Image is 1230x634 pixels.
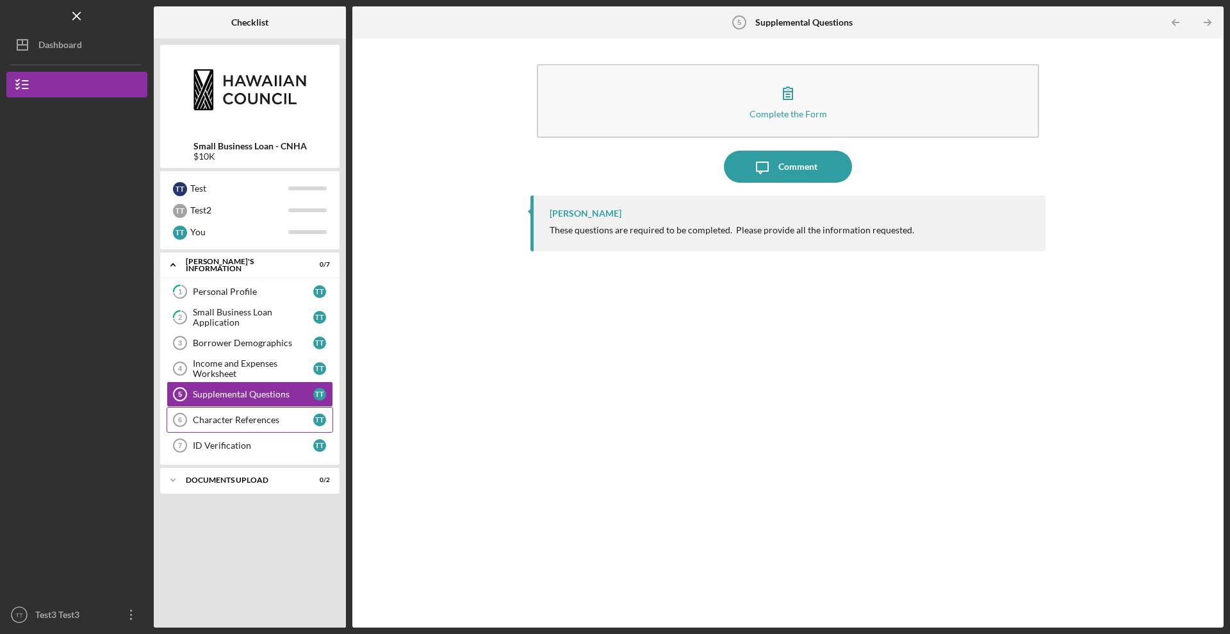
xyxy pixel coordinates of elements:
[173,226,187,240] div: T T
[193,307,313,328] div: Small Business Loan Application
[313,362,326,375] div: T T
[167,381,333,407] a: 5Supplemental QuestionsTT
[32,602,115,631] div: Test3 Test3
[313,388,326,401] div: T T
[6,32,147,58] button: Dashboard
[193,440,313,451] div: ID Verification
[193,141,307,151] b: Small Business Loan - CNHA
[178,313,182,322] tspan: 2
[178,416,182,424] tspan: 6
[231,17,268,28] b: Checklist
[173,204,187,218] div: T T
[178,442,182,449] tspan: 7
[750,109,827,119] div: Complete the Form
[167,279,333,304] a: 1Personal ProfileTT
[313,285,326,298] div: T T
[307,261,330,269] div: 0 / 7
[167,330,333,356] a: 3Borrower DemographicsTT
[193,358,313,379] div: Income and Expenses Worksheet
[550,208,621,219] div: [PERSON_NAME]
[193,415,313,425] div: Character References
[307,476,330,484] div: 0 / 2
[38,32,82,61] div: Dashboard
[550,225,914,235] div: These questions are required to be completed. Please provide all the information requested.
[15,612,23,619] text: TT
[537,64,1039,138] button: Complete the Form
[313,439,326,452] div: T T
[186,258,298,272] div: [PERSON_NAME]'S INFORMATION
[173,182,187,196] div: T T
[6,602,147,628] button: TTTest3 Test3
[167,356,333,381] a: 4Income and Expenses WorksheetTT
[160,51,340,128] img: Product logo
[724,151,852,183] button: Comment
[193,287,313,297] div: Personal Profile
[193,338,313,348] div: Borrower Demographics
[178,390,182,398] tspan: 5
[313,311,326,324] div: T T
[178,339,182,347] tspan: 3
[190,178,288,199] div: Test
[193,151,307,162] div: $10K
[167,407,333,433] a: 6Character ReferencesTT
[186,476,298,484] div: DOCUMENTS UPLOAD
[178,365,183,372] tspan: 4
[190,199,288,221] div: Test2
[737,19,741,26] tspan: 5
[313,413,326,426] div: T T
[778,151,817,183] div: Comment
[755,17,853,28] b: Supplemental Questions
[178,288,182,296] tspan: 1
[167,304,333,330] a: 2Small Business Loan ApplicationTT
[167,433,333,458] a: 7ID VerificationTT
[193,389,313,399] div: Supplemental Questions
[190,221,288,243] div: You
[313,337,326,349] div: T T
